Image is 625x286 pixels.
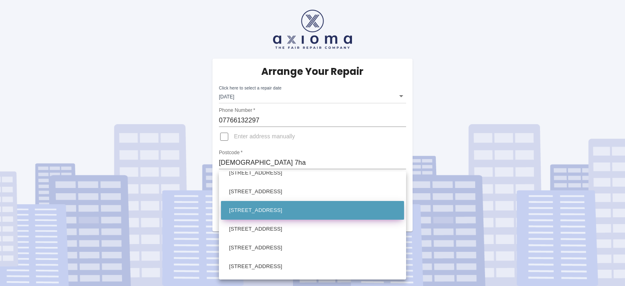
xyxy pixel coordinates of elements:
li: [STREET_ADDRESS] [221,201,404,220]
li: [STREET_ADDRESS] [221,182,404,201]
li: [STREET_ADDRESS] [221,238,404,257]
li: [STREET_ADDRESS] [221,164,404,182]
li: [STREET_ADDRESS] [221,220,404,238]
li: [STREET_ADDRESS] [221,257,404,276]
